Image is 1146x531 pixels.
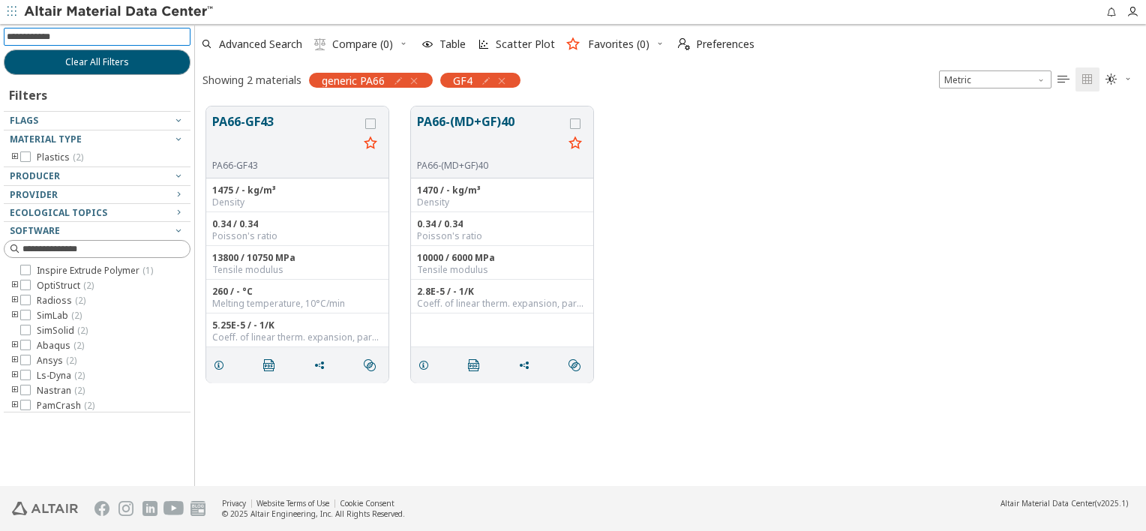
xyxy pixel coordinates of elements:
[1000,498,1128,508] div: (v2025.1)
[1051,67,1075,91] button: Table View
[12,502,78,515] img: Altair Engineering
[307,350,338,380] button: Share
[212,264,382,276] div: Tensile modulus
[75,294,85,307] span: ( 2 )
[364,359,376,371] i: 
[212,196,382,208] div: Density
[357,350,388,380] button: Similar search
[10,206,107,219] span: Ecological Topics
[202,73,301,87] div: Showing 2 materials
[222,508,405,519] div: © 2025 Altair Engineering, Inc. All Rights Reserved.
[562,350,593,380] button: Similar search
[10,224,60,237] span: Software
[37,325,88,337] span: SimSolid
[340,498,394,508] a: Cookie Consent
[37,340,84,352] span: Abaqus
[439,39,466,49] span: Table
[206,350,238,380] button: Details
[1105,73,1117,85] i: 
[1000,498,1095,508] span: Altair Material Data Center
[212,112,358,160] button: PA66-GF43
[4,222,190,240] button: Software
[37,310,82,322] span: SimLab
[417,184,587,196] div: 1470 / - kg/m³
[83,279,94,292] span: ( 2 )
[568,359,580,371] i: 
[219,39,302,49] span: Advanced Search
[212,252,382,264] div: 13800 / 10750 MPa
[696,39,754,49] span: Preferences
[417,252,587,264] div: 10000 / 6000 MPa
[73,339,84,352] span: ( 2 )
[71,309,82,322] span: ( 2 )
[511,350,543,380] button: Share
[10,340,20,352] i: toogle group
[496,39,555,49] span: Scatter Plot
[24,4,215,19] img: Altair Material Data Center
[195,95,1146,487] div: grid
[468,359,480,371] i: 
[4,204,190,222] button: Ecological Topics
[84,399,94,412] span: ( 2 )
[212,286,382,298] div: 260 / - °C
[212,298,382,310] div: Melting temperature, 10°C/min
[37,355,76,367] span: Ansys
[10,355,20,367] i: toogle group
[142,264,153,277] span: ( 1 )
[939,70,1051,88] span: Metric
[37,295,85,307] span: Radioss
[588,39,649,49] span: Favorites (0)
[37,370,85,382] span: Ls-Dyna
[212,184,382,196] div: 1475 / - kg/m³
[1075,67,1099,91] button: Tile View
[212,331,382,343] div: Coeff. of linear therm. expansion, parallel
[417,218,587,230] div: 0.34 / 0.34
[4,49,190,75] button: Clear All Filters
[417,160,563,172] div: PA66-(MD+GF)40
[37,280,94,292] span: OptiStruct
[417,112,563,160] button: PA66-(MD+GF)40
[4,167,190,185] button: Producer
[10,280,20,292] i: toogle group
[322,73,385,87] span: generic PA66
[4,186,190,204] button: Provider
[1057,73,1069,85] i: 
[4,112,190,130] button: Flags
[4,130,190,148] button: Material Type
[37,400,94,412] span: PamCrash
[65,56,129,68] span: Clear All Filters
[417,196,587,208] div: Density
[417,286,587,298] div: 2.8E-5 / - 1/K
[453,73,472,87] span: GF4
[678,38,690,50] i: 
[4,75,55,111] div: Filters
[10,169,60,182] span: Producer
[37,385,85,397] span: Nastran
[1099,67,1138,91] button: Theme
[1081,73,1093,85] i: 
[10,188,58,201] span: Provider
[939,70,1051,88] div: Unit System
[10,310,20,322] i: toogle group
[10,400,20,412] i: toogle group
[256,498,329,508] a: Website Terms of Use
[10,385,20,397] i: toogle group
[10,114,38,127] span: Flags
[212,319,382,331] div: 5.25E-5 / - 1/K
[37,265,153,277] span: Inspire Extrude Polymer
[212,230,382,242] div: Poisson's ratio
[37,151,83,163] span: Plastics
[10,295,20,307] i: toogle group
[411,350,442,380] button: Details
[461,350,493,380] button: PDF Download
[332,39,393,49] span: Compare (0)
[73,151,83,163] span: ( 2 )
[10,133,82,145] span: Material Type
[10,370,20,382] i: toogle group
[10,151,20,163] i: toogle group
[256,350,288,380] button: PDF Download
[417,298,587,310] div: Coeff. of linear therm. expansion, parallel
[77,324,88,337] span: ( 2 )
[314,38,326,50] i: 
[417,264,587,276] div: Tensile modulus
